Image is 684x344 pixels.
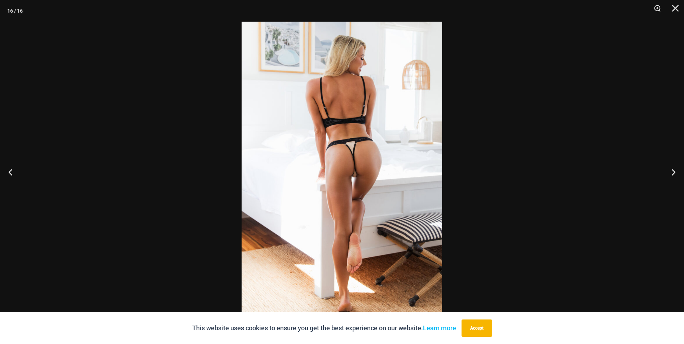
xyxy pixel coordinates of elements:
button: Accept [462,319,492,337]
div: 16 / 16 [7,5,23,16]
img: Nights Fall Silver Leopard 1036 Bra 6046 Thong 04 [242,22,442,322]
button: Next [657,154,684,190]
p: This website uses cookies to ensure you get the best experience on our website. [192,323,456,334]
a: Learn more [423,324,456,332]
